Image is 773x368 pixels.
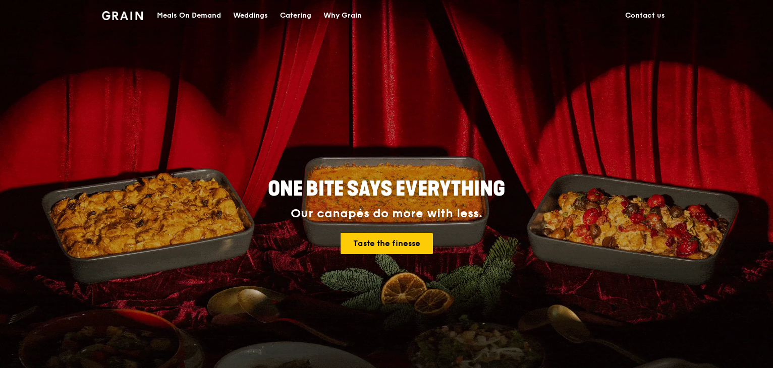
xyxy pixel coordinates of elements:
[274,1,317,31] a: Catering
[341,233,433,254] a: Taste the finesse
[280,1,311,31] div: Catering
[205,207,568,221] div: Our canapés do more with less.
[317,1,368,31] a: Why Grain
[323,1,362,31] div: Why Grain
[619,1,671,31] a: Contact us
[157,1,221,31] div: Meals On Demand
[102,11,143,20] img: Grain
[268,177,505,201] span: ONE BITE SAYS EVERYTHING
[227,1,274,31] a: Weddings
[233,1,268,31] div: Weddings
